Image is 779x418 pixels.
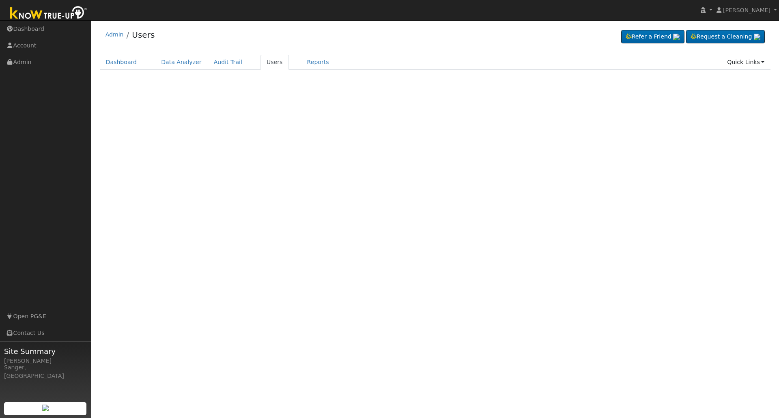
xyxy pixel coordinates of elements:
img: retrieve [42,405,49,411]
a: Dashboard [100,55,143,70]
a: Audit Trail [208,55,248,70]
span: Site Summary [4,346,87,357]
img: retrieve [754,34,760,40]
img: Know True-Up [6,4,91,23]
div: [PERSON_NAME] [4,357,87,365]
a: Request a Cleaning [686,30,765,44]
a: Reports [301,55,335,70]
a: Quick Links [721,55,770,70]
a: Refer a Friend [621,30,684,44]
a: Users [132,30,155,40]
div: Sanger, [GEOGRAPHIC_DATA] [4,363,87,380]
img: retrieve [673,34,680,40]
a: Users [260,55,289,70]
a: Data Analyzer [155,55,208,70]
span: [PERSON_NAME] [723,7,770,13]
a: Admin [105,31,124,38]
